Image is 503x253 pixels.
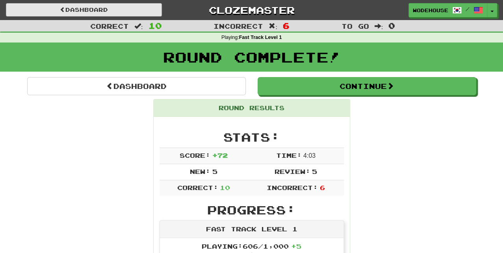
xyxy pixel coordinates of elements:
[269,23,277,30] span: :
[239,35,282,40] strong: Fast Track Level 1
[6,3,162,17] a: Dashboard
[160,203,344,216] h2: Progress:
[408,3,487,17] a: wodehouse /
[202,242,301,250] span: Playing: 606 / 1,000
[160,221,343,238] div: Fast Track Level 1
[319,184,325,191] span: 6
[303,152,316,159] span: 4 : 0 3
[413,7,448,14] span: wodehouse
[291,242,301,250] span: + 5
[180,151,210,159] span: Score:
[312,168,317,175] span: 5
[341,22,369,30] span: To go
[212,168,217,175] span: 5
[220,184,230,191] span: 10
[283,21,290,30] span: 6
[258,77,476,95] button: Continue
[274,168,310,175] span: Review:
[276,151,301,159] span: Time:
[160,131,344,144] h2: Stats:
[154,100,350,117] div: Round Results
[212,151,227,159] span: + 72
[177,184,218,191] span: Correct:
[148,21,162,30] span: 10
[190,168,210,175] span: New:
[90,22,129,30] span: Correct
[213,22,263,30] span: Incorrect
[466,6,470,12] span: /
[374,23,383,30] span: :
[174,3,330,17] a: Clozemaster
[267,184,318,191] span: Incorrect:
[134,23,143,30] span: :
[3,49,500,65] h1: Round Complete!
[27,77,246,95] a: Dashboard
[388,21,395,30] span: 0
